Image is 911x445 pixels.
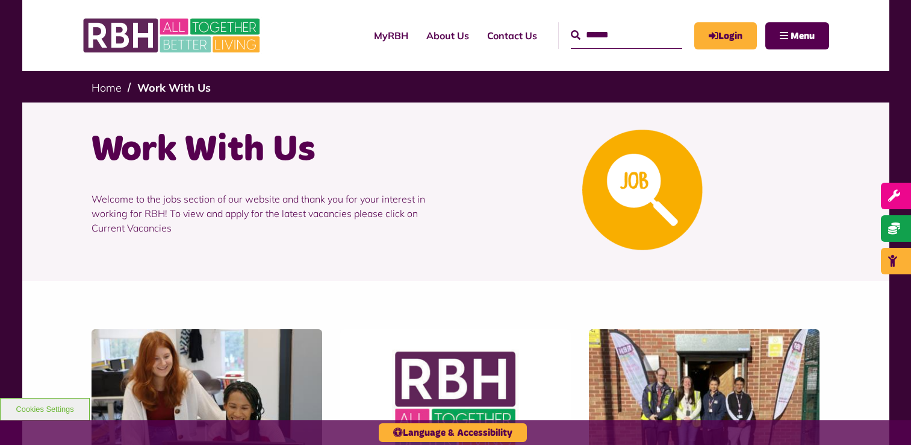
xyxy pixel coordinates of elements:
[137,81,211,95] a: Work With Us
[379,423,527,442] button: Language & Accessibility
[92,127,447,174] h1: Work With Us
[765,22,829,49] button: Navigation
[365,19,417,52] a: MyRBH
[92,81,122,95] a: Home
[582,130,703,250] img: Looking For A Job
[791,31,815,41] span: Menu
[694,22,757,49] a: MyRBH
[92,174,447,253] p: Welcome to the jobs section of our website and thank you for your interest in working for RBH! To...
[417,19,478,52] a: About Us
[478,19,546,52] a: Contact Us
[82,12,263,59] img: RBH
[857,391,911,445] iframe: Netcall Web Assistant for live chat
